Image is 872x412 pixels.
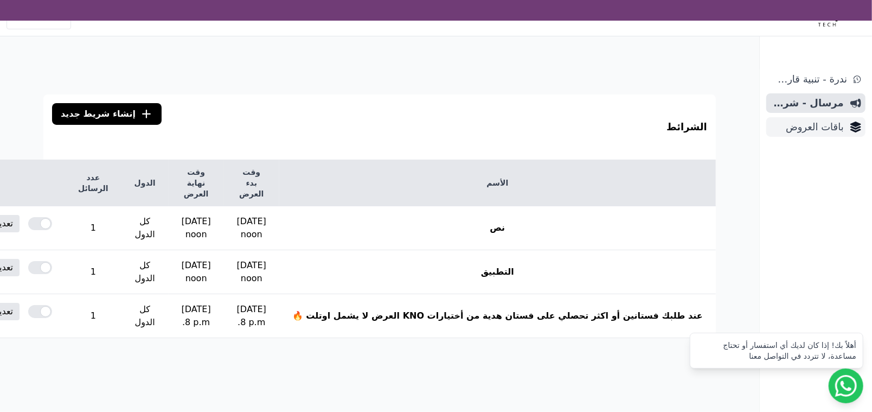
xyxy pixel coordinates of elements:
h3: الشرائط [666,119,707,135]
span: مرسال - شريط دعاية [771,96,844,111]
td: كل الدول [121,294,169,338]
td: [DATE] 8 p.m. [224,294,279,338]
th: التطبيق [279,250,716,294]
th: الدول [121,160,169,206]
th: نص [279,206,716,250]
span: إنشاء شريط جديد [61,107,136,121]
th: وقت نهاية العرض [169,160,224,206]
td: كل الدول [121,250,169,294]
td: كل الدول [121,206,169,250]
span: باقات العروض [771,119,844,135]
a: إنشاء شريط جديد [52,103,162,125]
td: 1 [65,294,121,338]
div: أهلاً بك! إذا كان لديك أي استفسار أو تحتاج مساعدة، لا تتردد في التواصل معنا [697,340,856,362]
td: 1 [65,250,121,294]
th: وقت بدء العرض [224,160,279,206]
td: [DATE] noon [224,250,279,294]
td: 1 [65,206,121,250]
td: [DATE] noon [169,250,224,294]
span: إنشاء شريط جديد [52,138,162,151]
td: [DATE] noon [169,206,224,250]
th: عدد الرسائل [65,160,121,206]
td: [DATE] 8 p.m. [169,294,224,338]
th: عند طلبك فستانين أو اكثر تحصلي على فستان هدية من أختيارات KNO العرض لا يشمل اوتلت 🔥 [279,294,716,338]
th: الأسم [279,160,716,206]
td: [DATE] noon [224,206,279,250]
span: ندرة - تنبية قارب علي النفاذ [771,72,847,87]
